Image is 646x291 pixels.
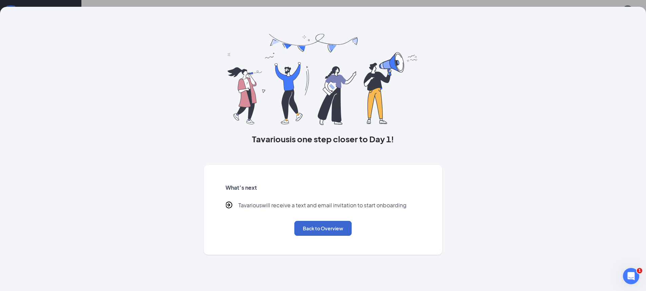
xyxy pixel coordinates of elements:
[228,34,418,125] img: you are all set
[637,268,642,273] span: 1
[204,133,443,145] h3: Tavarious is one step closer to Day 1!
[226,184,421,191] h5: What’s next
[623,268,639,284] iframe: Intercom live chat
[238,202,407,210] p: Tavarious will receive a text and email invitation to start onboarding
[294,221,352,236] button: Back to Overview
